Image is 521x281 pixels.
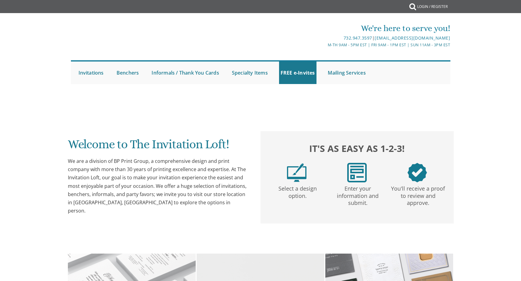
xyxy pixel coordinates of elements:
img: step3.png [407,163,427,182]
h2: It's as easy as 1-2-3! [267,142,447,155]
div: We are a division of BP Print Group, a comprehensive design and print company with more than 30 y... [68,157,249,215]
a: Benchers [115,61,141,84]
a: Mailing Services [326,61,367,84]
a: FREE e-Invites [279,61,316,84]
a: Invitations [77,61,105,84]
div: We're here to serve you! [198,22,450,34]
p: Select a design option. [269,182,327,200]
p: You'll receive a proof to review and approve. [389,182,447,207]
h1: Welcome to The Invitation Loft! [68,138,249,156]
a: Informals / Thank You Cards [150,61,220,84]
img: step1.png [287,163,306,182]
img: step2.png [347,163,367,182]
a: 732.947.3597 [344,35,372,41]
a: Specialty Items [230,61,269,84]
div: | [198,34,450,42]
div: M-Th 9am - 5pm EST | Fri 9am - 1pm EST | Sun 11am - 3pm EST [198,42,450,48]
p: Enter your information and submit. [329,182,387,207]
a: [EMAIL_ADDRESS][DOMAIN_NAME] [375,35,450,41]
